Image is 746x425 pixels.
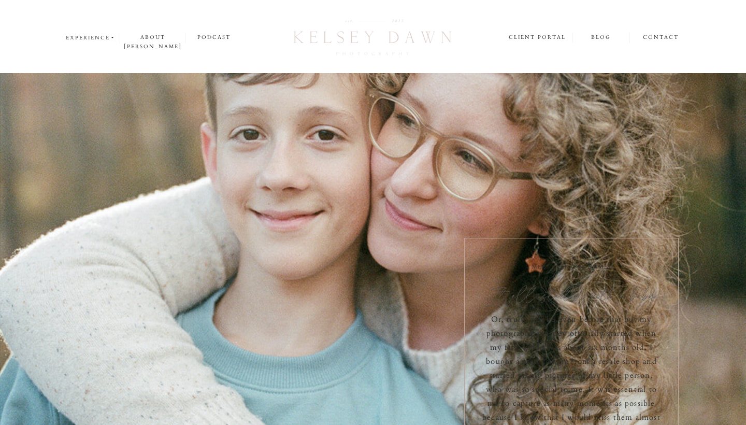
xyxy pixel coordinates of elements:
a: about [PERSON_NAME] [120,33,185,42]
a: podcast [185,33,242,42]
h2: It all started with a baby boy... [471,279,673,305]
a: contact [643,33,679,43]
a: client portal [509,33,567,44]
a: experience [66,33,116,42]
a: blog [572,33,629,42]
h1: Meet [PERSON_NAME] [520,262,623,275]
